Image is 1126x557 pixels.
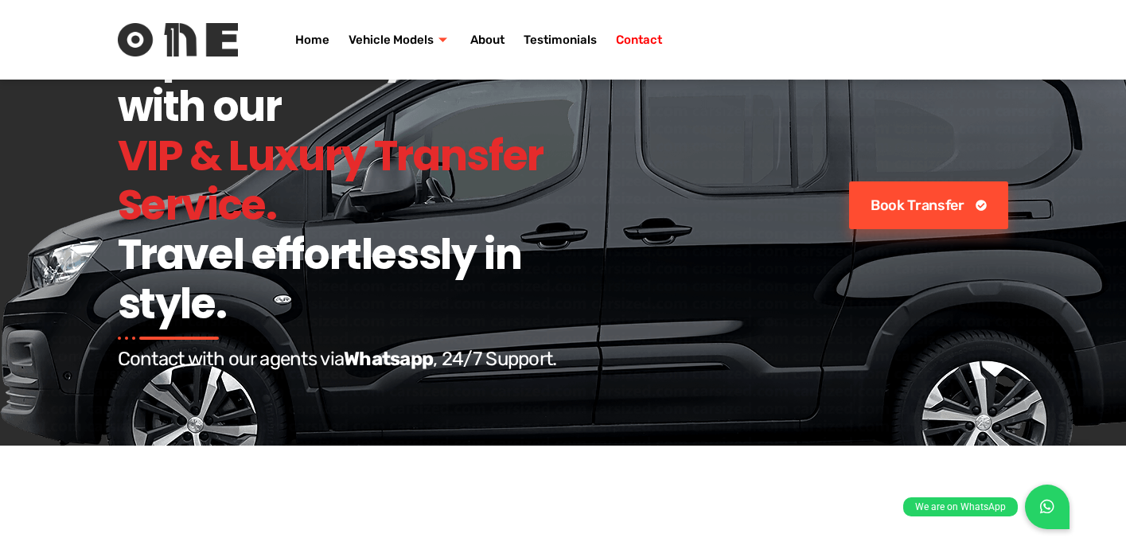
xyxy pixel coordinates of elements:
[118,33,607,329] h3: Experience Mykonos with our Travel effortlessly in style.
[286,8,339,72] a: Home
[118,131,607,230] span: VIP & Luxury Transfer Service.
[606,8,672,72] a: Contact
[118,348,607,370] p: Contact with our agents via , 24/7 Support.
[849,181,1007,229] a: Book Transfer
[118,23,238,56] img: Rent One Logo without Text
[514,8,606,72] a: Testimonials
[903,497,1018,516] div: We are on WhatsApp
[344,348,433,370] a: Whatsapp
[1025,485,1070,529] a: We are on WhatsApp
[339,8,461,72] a: Vehicle Models
[461,8,514,72] a: About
